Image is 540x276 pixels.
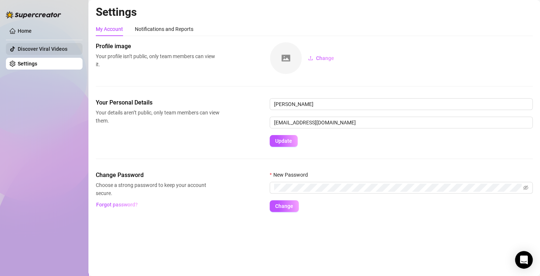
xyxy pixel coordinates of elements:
[270,98,533,110] input: Enter name
[96,52,220,68] span: Your profile isn’t public, only team members can view it.
[18,61,37,67] a: Settings
[274,184,522,192] input: New Password
[96,202,138,208] span: Forgot password?
[18,46,67,52] a: Discover Viral Videos
[275,203,293,209] span: Change
[96,199,138,210] button: Forgot password?
[96,171,220,180] span: Change Password
[96,109,220,125] span: Your details aren’t public, only team members can view them.
[275,138,292,144] span: Update
[96,42,220,51] span: Profile image
[270,117,533,128] input: Enter new email
[96,5,533,19] h2: Settings
[270,200,299,212] button: Change
[135,25,193,33] div: Notifications and Reports
[6,11,61,18] img: logo-BBDzfeDw.svg
[316,55,334,61] span: Change
[18,28,32,34] a: Home
[270,171,312,179] label: New Password
[270,135,298,147] button: Update
[270,42,302,74] img: square-placeholder.png
[515,251,533,269] div: Open Intercom Messenger
[308,56,313,61] span: upload
[96,25,123,33] div: My Account
[302,52,340,64] button: Change
[96,181,220,197] span: Choose a strong password to keep your account secure.
[96,98,220,107] span: Your Personal Details
[523,185,528,190] span: eye-invisible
